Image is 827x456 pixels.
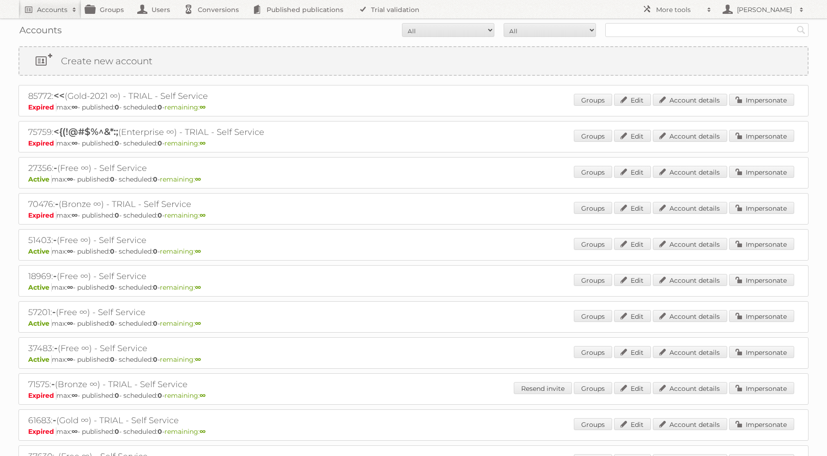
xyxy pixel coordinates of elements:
h2: 85772: (Gold-2021 ∞) - TRIAL - Self Service [28,90,352,102]
p: max: - published: - scheduled: - [28,283,799,292]
span: << [54,90,65,101]
p: max: - published: - scheduled: - [28,175,799,183]
span: - [54,162,57,173]
h2: 75759: (Enterprise ∞) - TRIAL - Self Service [28,126,352,138]
strong: 0 [158,139,162,147]
a: Account details [653,238,727,250]
a: Create new account [19,47,808,75]
a: Edit [614,418,651,430]
strong: 0 [115,139,119,147]
strong: 0 [115,103,119,111]
a: Groups [574,94,612,106]
a: Account details [653,94,727,106]
a: Impersonate [729,130,794,142]
span: Expired [28,103,56,111]
strong: 0 [110,319,115,328]
span: remaining: [160,355,201,364]
strong: ∞ [72,211,78,219]
a: Account details [653,310,727,322]
span: Expired [28,391,56,400]
strong: ∞ [195,175,201,183]
strong: ∞ [67,283,73,292]
span: Active [28,283,52,292]
strong: ∞ [195,319,201,328]
strong: 0 [153,283,158,292]
span: - [51,378,55,389]
a: Groups [574,238,612,250]
a: Edit [614,94,651,106]
span: - [53,414,56,426]
a: Edit [614,382,651,394]
strong: ∞ [67,319,73,328]
p: max: - published: - scheduled: - [28,427,799,436]
a: Groups [574,382,612,394]
span: remaining: [160,283,201,292]
h2: 37483: (Free ∞) - Self Service [28,342,352,354]
input: Search [794,23,808,37]
strong: ∞ [200,391,206,400]
a: Edit [614,238,651,250]
a: Impersonate [729,274,794,286]
strong: 0 [153,319,158,328]
span: - [53,270,57,281]
a: Edit [614,166,651,178]
a: Impersonate [729,166,794,178]
h2: 61683: (Gold ∞) - TRIAL - Self Service [28,414,352,426]
strong: ∞ [67,355,73,364]
a: Account details [653,418,727,430]
a: Resend invite [514,382,572,394]
span: - [54,342,58,353]
a: Groups [574,202,612,214]
strong: 0 [115,427,119,436]
a: Account details [653,202,727,214]
span: - [52,306,56,317]
a: Account details [653,382,727,394]
h2: 27356: (Free ∞) - Self Service [28,162,352,174]
strong: 0 [158,391,162,400]
a: Impersonate [729,238,794,250]
strong: ∞ [72,103,78,111]
h2: 71575: (Bronze ∞) - TRIAL - Self Service [28,378,352,390]
strong: ∞ [195,283,201,292]
span: Active [28,319,52,328]
span: remaining: [164,211,206,219]
span: remaining: [160,319,201,328]
a: Groups [574,418,612,430]
strong: 0 [110,247,115,255]
span: Active [28,247,52,255]
a: Edit [614,310,651,322]
span: <{(!@#$%^&*:; [54,126,118,137]
span: remaining: [164,391,206,400]
a: Edit [614,202,651,214]
p: max: - published: - scheduled: - [28,247,799,255]
a: Account details [653,166,727,178]
a: Impersonate [729,310,794,322]
a: Groups [574,346,612,358]
a: Account details [653,130,727,142]
a: Account details [653,346,727,358]
p: max: - published: - scheduled: - [28,391,799,400]
a: Groups [574,166,612,178]
span: remaining: [164,139,206,147]
p: max: - published: - scheduled: - [28,211,799,219]
strong: ∞ [72,139,78,147]
span: remaining: [160,175,201,183]
p: max: - published: - scheduled: - [28,355,799,364]
span: Expired [28,139,56,147]
h2: 70476: (Bronze ∞) - TRIAL - Self Service [28,198,352,210]
a: Impersonate [729,202,794,214]
span: Expired [28,211,56,219]
strong: 0 [153,175,158,183]
strong: ∞ [200,103,206,111]
strong: 0 [115,391,119,400]
span: Active [28,355,52,364]
h2: 57201: (Free ∞) - Self Service [28,306,352,318]
strong: ∞ [195,355,201,364]
span: remaining: [164,427,206,436]
h2: More tools [656,5,702,14]
a: Impersonate [729,346,794,358]
span: remaining: [160,247,201,255]
a: Edit [614,274,651,286]
strong: ∞ [200,211,206,219]
span: - [53,234,57,245]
